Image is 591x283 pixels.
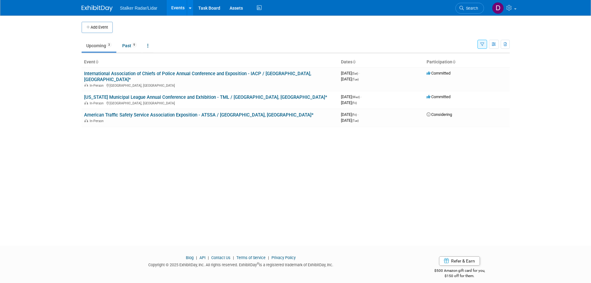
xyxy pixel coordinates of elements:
a: API [199,255,205,260]
span: (Sat) [352,72,358,75]
span: (Wed) [352,95,360,99]
img: ExhibitDay [82,5,113,11]
span: [DATE] [341,118,359,123]
span: - [359,71,360,75]
span: [DATE] [341,71,360,75]
span: [DATE] [341,77,359,81]
div: $150 off for them. [410,273,510,279]
span: [DATE] [341,100,357,105]
img: Don Horen [492,2,504,14]
span: Stalker Radar/Lidar [120,6,158,11]
span: 3 [106,43,112,47]
img: In-Person Event [84,119,88,122]
span: | [206,255,210,260]
a: Past9 [118,40,141,52]
span: 9 [132,43,137,47]
div: [GEOGRAPHIC_DATA], [GEOGRAPHIC_DATA] [84,83,336,88]
span: - [358,112,359,117]
div: $500 Amazon gift card for you, [410,264,510,278]
a: Sort by Start Date [352,59,356,64]
a: Blog [186,255,194,260]
img: In-Person Event [84,84,88,87]
a: Sort by Participation Type [452,59,455,64]
span: In-Person [90,101,105,105]
a: Privacy Policy [271,255,296,260]
span: Committed [427,94,450,99]
a: [US_STATE] Municipal League Annual Conference and Exhibition - TML / [GEOGRAPHIC_DATA], [GEOGRAPH... [84,94,327,100]
span: In-Person [90,119,105,123]
a: Sort by Event Name [95,59,98,64]
sup: ® [257,262,259,265]
button: Add Event [82,22,113,33]
span: (Tue) [352,78,359,81]
th: Event [82,57,338,67]
a: Terms of Service [236,255,266,260]
span: Search [464,6,478,11]
div: Copyright © 2025 ExhibitDay, Inc. All rights reserved. ExhibitDay is a registered trademark of Ex... [82,261,401,268]
span: | [266,255,271,260]
img: In-Person Event [84,101,88,104]
span: Considering [427,112,452,117]
a: Contact Us [211,255,231,260]
a: Refer & Earn [439,256,480,266]
span: (Fri) [352,101,357,105]
a: Search [455,3,484,14]
span: (Fri) [352,113,357,116]
th: Participation [424,57,510,67]
span: [DATE] [341,94,362,99]
th: Dates [338,57,424,67]
span: (Tue) [352,119,359,122]
span: | [195,255,199,260]
a: International Association of Chiefs of Police Annual Conference and Exposition - IACP / [GEOGRAPH... [84,71,311,82]
a: American Traffic Safety Service Association Exposition - ATSSA / [GEOGRAPHIC_DATA], [GEOGRAPHIC_D... [84,112,314,118]
div: [GEOGRAPHIC_DATA], [GEOGRAPHIC_DATA] [84,100,336,105]
span: In-Person [90,84,105,88]
span: | [231,255,235,260]
span: [DATE] [341,112,359,117]
span: - [361,94,362,99]
span: Committed [427,71,450,75]
a: Upcoming3 [82,40,116,52]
